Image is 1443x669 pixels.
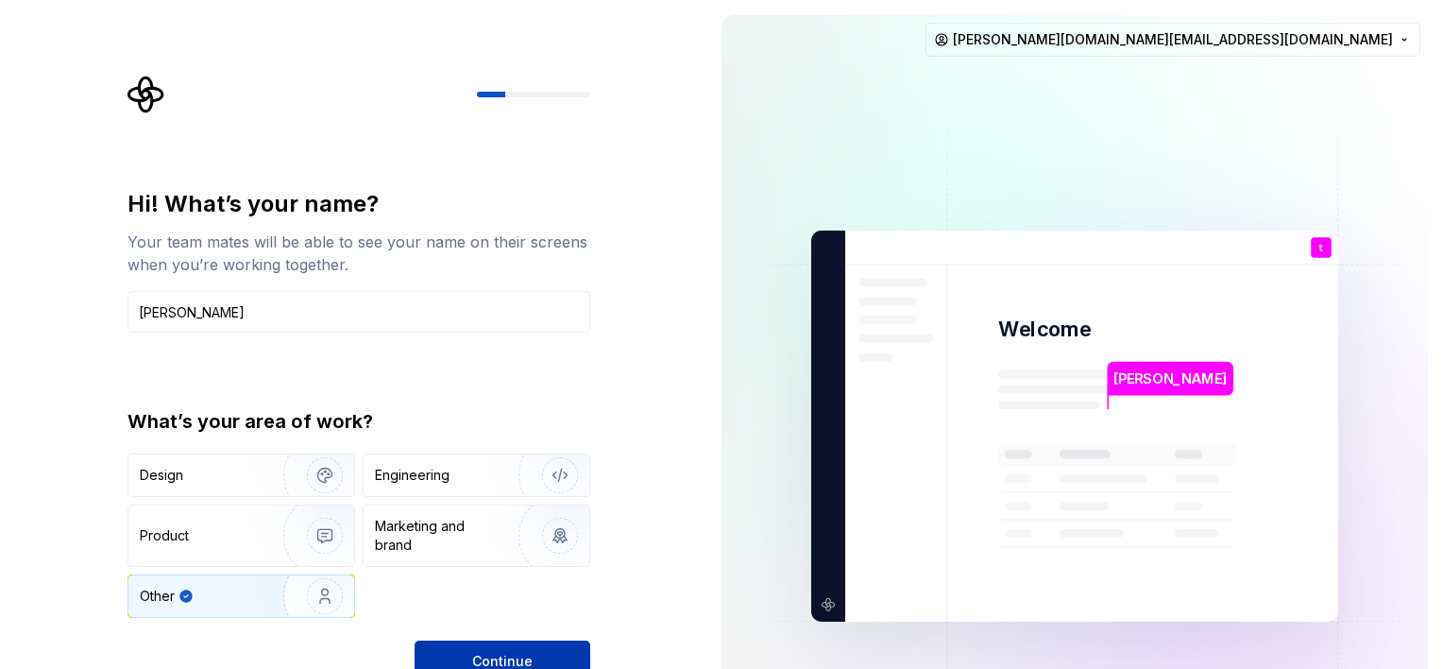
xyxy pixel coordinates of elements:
[1319,243,1323,253] p: t
[953,30,1393,49] span: [PERSON_NAME][DOMAIN_NAME][EMAIL_ADDRESS][DOMAIN_NAME]
[1113,369,1227,389] p: [PERSON_NAME]
[998,316,1091,343] p: Welcome
[140,466,183,485] div: Design
[127,189,590,219] div: Hi! What’s your name?
[127,76,165,113] svg: Supernova Logo
[140,526,189,545] div: Product
[925,23,1420,57] button: [PERSON_NAME][DOMAIN_NAME][EMAIL_ADDRESS][DOMAIN_NAME]
[375,466,450,485] div: Engineering
[127,408,590,435] div: What’s your area of work?
[140,587,175,606] div: Other
[127,291,590,333] input: Han Solo
[375,517,502,555] div: Marketing and brand
[127,231,590,276] div: Your team mates will be able to see your name on their screens when you’re working together.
